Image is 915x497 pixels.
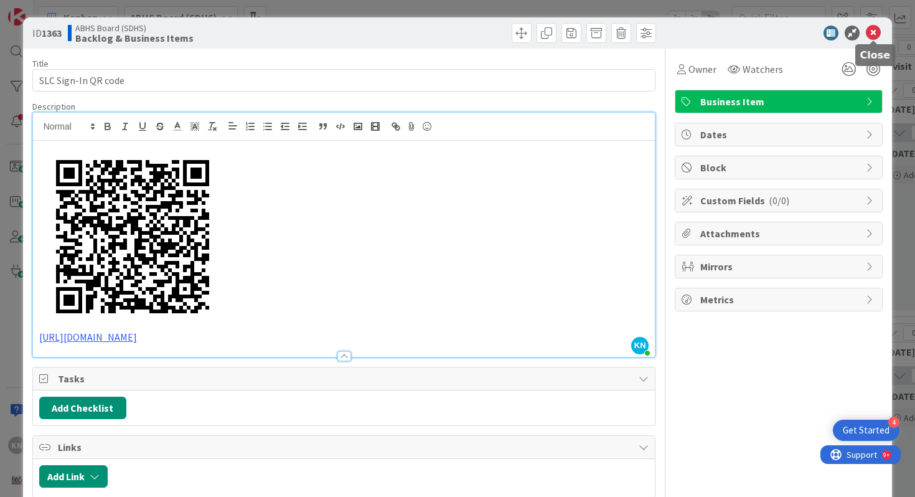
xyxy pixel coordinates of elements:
[26,2,57,17] span: Support
[32,69,656,92] input: type card name here...
[39,331,137,343] a: [URL][DOMAIN_NAME]
[63,5,69,15] div: 9+
[833,420,899,441] div: Open Get Started checklist, remaining modules: 4
[700,226,860,241] span: Attachments
[58,371,633,386] span: Tasks
[860,49,891,61] h5: Close
[769,194,789,207] span: ( 0/0 )
[75,33,194,43] b: Backlog & Business Items
[32,26,62,40] span: ID
[32,58,49,69] label: Title
[58,440,633,455] span: Links
[39,397,126,419] button: Add Checklist
[39,143,226,330] img: frame-8.png
[631,337,649,354] span: KN
[700,259,860,274] span: Mirrors
[32,101,75,112] span: Description
[39,465,108,488] button: Add Link
[700,193,860,208] span: Custom Fields
[700,160,860,175] span: Block
[700,127,860,142] span: Dates
[700,292,860,307] span: Metrics
[743,62,783,77] span: Watchers
[42,27,62,39] b: 1363
[888,417,899,428] div: 4
[843,424,889,437] div: Get Started
[75,23,194,33] span: ABHS Board (SDHS)
[688,62,716,77] span: Owner
[700,94,860,109] span: Business Item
